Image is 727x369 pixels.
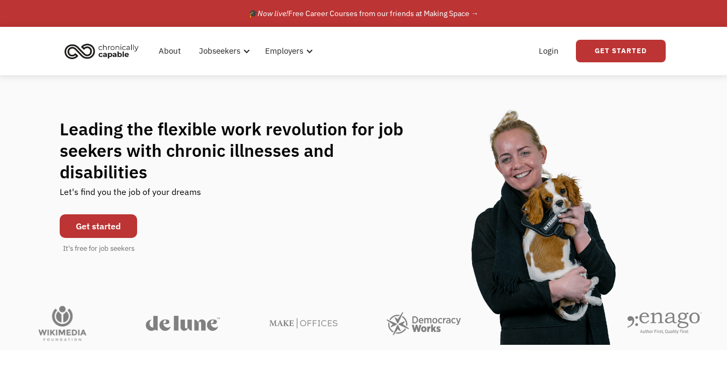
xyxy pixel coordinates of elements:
[258,9,288,18] em: Now live!
[193,34,253,68] div: Jobseekers
[60,183,201,209] div: Let's find you the job of your dreams
[199,45,240,57] div: Jobseekers
[63,243,134,254] div: It's free for job seekers
[265,45,303,57] div: Employers
[60,118,424,183] h1: Leading the flexible work revolution for job seekers with chronic illnesses and disabilities
[61,39,147,63] a: home
[259,34,316,68] div: Employers
[532,34,565,68] a: Login
[576,40,666,62] a: Get Started
[60,214,137,238] a: Get started
[152,34,187,68] a: About
[61,39,142,63] img: Chronically Capable logo
[248,7,479,20] div: 🎓 Free Career Courses from our friends at Making Space →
